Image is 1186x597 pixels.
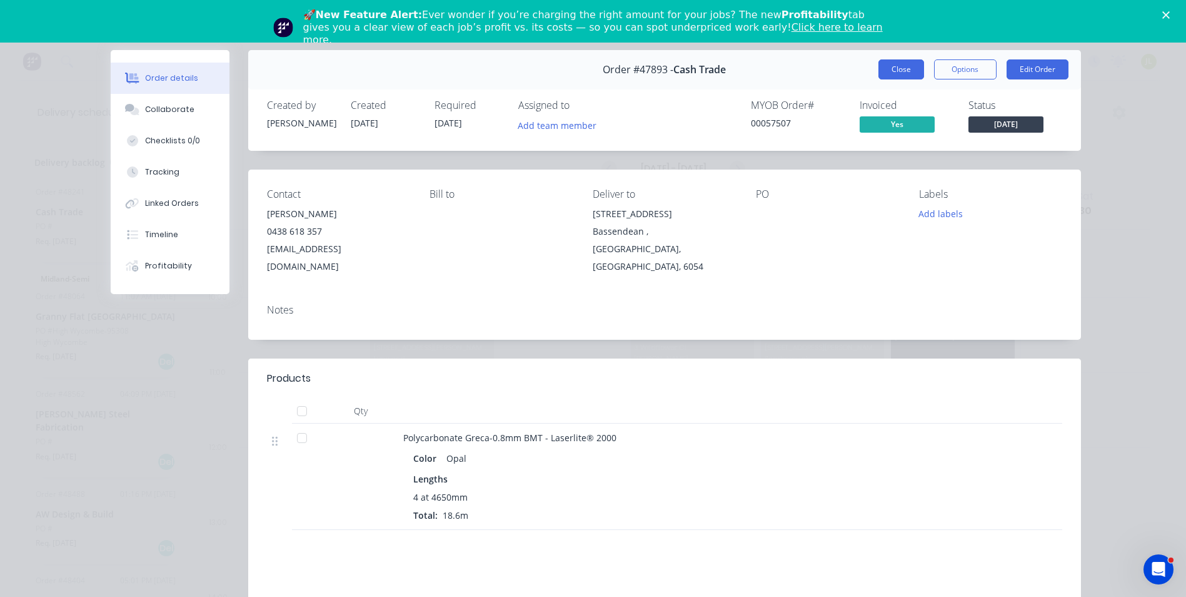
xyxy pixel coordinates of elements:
div: Created by [267,99,336,111]
div: Profitability [145,260,192,272]
div: Timeline [145,229,178,240]
div: Labels [919,188,1062,200]
div: [EMAIL_ADDRESS][DOMAIN_NAME] [267,240,410,275]
div: Deliver to [593,188,736,200]
img: Profile image for Team [273,18,293,38]
div: Bassendean , [GEOGRAPHIC_DATA], [GEOGRAPHIC_DATA], 6054 [593,223,736,275]
b: Profitability [781,9,848,21]
div: Assigned to [518,99,643,111]
button: Add labels [912,205,970,222]
button: Collaborate [111,94,229,125]
div: Notes [267,304,1062,316]
span: 4 at 4650mm [413,491,468,504]
span: [DATE] [968,116,1043,132]
div: 🚀 Ever wonder if you’re charging the right amount for your jobs? The new tab gives you a clear vi... [303,9,893,46]
span: Cash Trade [673,64,726,76]
div: Checklists 0/0 [145,135,200,146]
span: 18.6m [438,509,473,521]
a: Click here to learn more. [303,21,883,46]
button: Linked Orders [111,188,229,219]
span: Yes [860,116,935,132]
div: [PERSON_NAME]0438 618 357[EMAIL_ADDRESS][DOMAIN_NAME] [267,205,410,275]
div: Invoiced [860,99,953,111]
button: Timeline [111,219,229,250]
button: Close [878,59,924,79]
div: Required [435,99,503,111]
span: Total: [413,509,438,521]
div: 0438 618 357 [267,223,410,240]
iframe: Intercom live chat [1143,554,1173,584]
span: Order #47893 - [603,64,673,76]
div: [PERSON_NAME] [267,116,336,130]
div: Color [413,449,441,467]
div: Close [1162,11,1175,19]
div: [STREET_ADDRESS] [593,205,736,223]
span: [DATE] [435,117,462,129]
button: Checklists 0/0 [111,125,229,156]
div: 00057507 [751,116,845,130]
div: Bill to [430,188,573,200]
button: Add team member [511,116,603,133]
div: Products [267,371,311,386]
div: MYOB Order # [751,99,845,111]
div: [PERSON_NAME] [267,205,410,223]
b: New Feature Alert: [316,9,423,21]
button: Tracking [111,156,229,188]
div: Opal [441,449,471,467]
button: Order details [111,63,229,94]
button: Edit Order [1007,59,1068,79]
div: Tracking [145,166,179,178]
div: Status [968,99,1062,111]
button: Profitability [111,250,229,282]
div: Contact [267,188,410,200]
div: Order details [145,73,198,84]
div: Linked Orders [145,198,199,209]
button: Add team member [518,116,603,133]
div: Collaborate [145,104,194,115]
div: [STREET_ADDRESS]Bassendean , [GEOGRAPHIC_DATA], [GEOGRAPHIC_DATA], 6054 [593,205,736,275]
div: PO [756,188,899,200]
span: [DATE] [351,117,378,129]
div: Created [351,99,420,111]
span: Lengths [413,472,448,486]
button: Options [934,59,997,79]
span: Polycarbonate Greca-0.8mm BMT - Laserlite® 2000 [403,432,616,444]
button: [DATE] [968,116,1043,135]
div: Qty [323,399,398,424]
